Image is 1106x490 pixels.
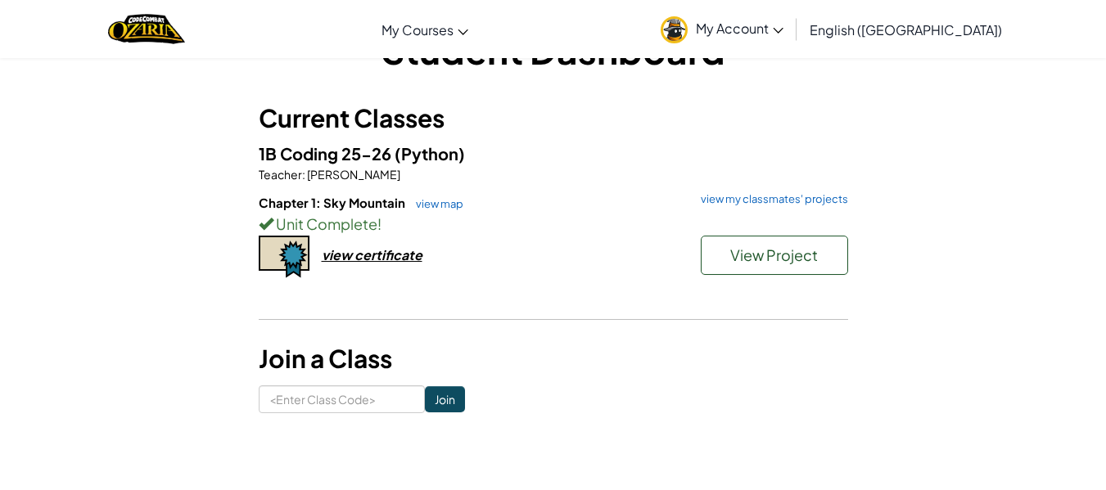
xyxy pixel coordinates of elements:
span: Unit Complete [273,214,377,233]
span: My Courses [381,21,454,38]
span: (Python) [395,143,465,164]
span: [PERSON_NAME] [305,167,400,182]
button: View Project [701,236,848,275]
h3: Current Classes [259,100,848,137]
input: Join [425,386,465,412]
a: view my classmates' projects [693,194,848,205]
span: My Account [696,20,783,37]
span: Teacher [259,167,302,182]
a: English ([GEOGRAPHIC_DATA]) [801,7,1010,52]
a: Ozaria by CodeCombat logo [108,12,184,46]
h3: Join a Class [259,340,848,377]
span: : [302,167,305,182]
a: My Account [652,3,792,55]
span: View Project [730,245,818,264]
a: view map [408,197,463,210]
span: English ([GEOGRAPHIC_DATA]) [810,21,1002,38]
img: Home [108,12,184,46]
img: certificate-icon.png [259,236,309,278]
input: <Enter Class Code> [259,385,425,413]
span: ! [377,214,381,233]
a: My Courses [373,7,476,52]
span: 1B Coding 25-26 [259,143,395,164]
div: view certificate [322,246,422,263]
a: view certificate [259,246,422,263]
img: avatar [661,16,688,43]
span: Chapter 1: Sky Mountain [259,195,408,210]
